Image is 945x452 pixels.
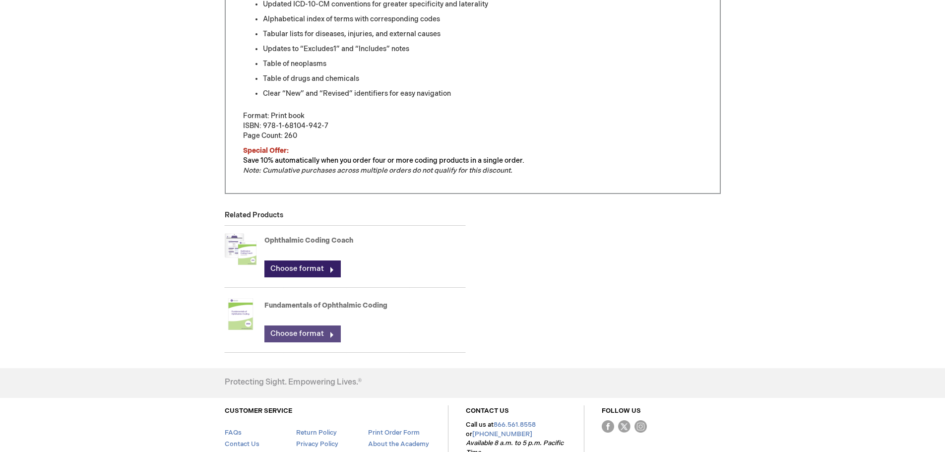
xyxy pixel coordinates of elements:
[296,440,338,448] a: Privacy Policy
[472,430,532,438] a: [PHONE_NUMBER]
[618,420,630,433] img: Twitter
[263,89,702,99] li: Clear “New” and “Revised” identifiers for easy navigation
[225,378,362,387] h4: Protecting Sight. Empowering Lives.®
[602,420,614,433] img: Facebook
[225,229,256,269] img: Ophthalmic Coding Coach
[264,260,341,277] a: Choose format
[225,429,242,437] a: FAQs
[243,166,512,175] em: Note: Cumulative purchases across multiple orders do not qualify for this discount.
[243,111,702,141] p: Format: Print book ISBN: 978-1-68104-942-7 Page Count: 260
[225,294,256,334] img: Fundamentals of Ophthalmic Coding
[296,429,337,437] a: Return Policy
[263,44,702,54] li: Updates to “Excludes1” and “Includes” notes
[368,440,429,448] a: About the Academy
[225,211,283,219] strong: Related Products
[263,14,702,24] li: Alphabetical index of terms with corresponding codes
[494,421,536,429] a: 866.561.8558
[243,146,289,155] span: Special Offer:
[243,156,524,165] span: Save 10% automatically when you order four or more coding products in a single order.
[264,236,353,245] a: Ophthalmic Coding Coach
[368,429,420,437] a: Print Order Form
[263,74,702,84] li: Table of drugs and chemicals
[264,301,387,310] a: Fundamentals of Ophthalmic Coding
[263,29,702,39] li: Tabular lists for diseases, injuries, and external causes
[225,407,292,415] a: CUSTOMER SERVICE
[634,420,647,433] img: instagram
[466,407,509,415] a: CONTACT US
[263,59,702,69] li: Table of neoplasms
[264,325,341,342] a: Choose format
[602,407,641,415] a: FOLLOW US
[225,440,259,448] a: Contact Us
